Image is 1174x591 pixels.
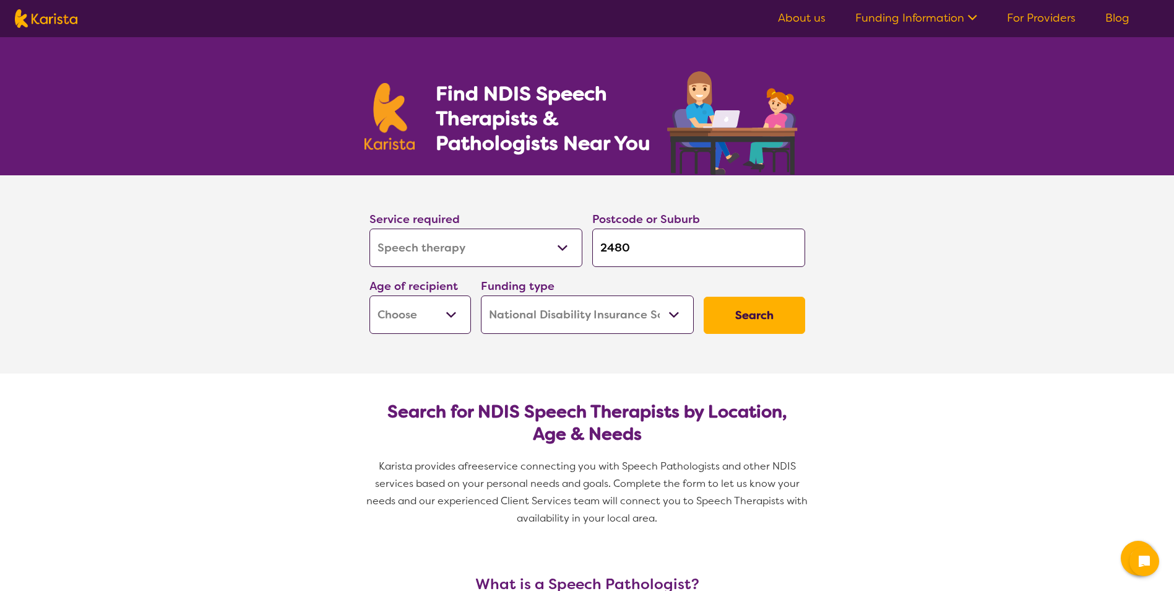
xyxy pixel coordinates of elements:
span: service connecting you with Speech Pathologists and other NDIS services based on your personal ne... [366,460,810,525]
a: Funding Information [855,11,977,25]
button: Channel Menu [1121,541,1155,576]
span: free [464,460,484,473]
label: Service required [369,212,460,227]
input: Type [592,229,805,267]
span: Karista provides a [379,460,464,473]
label: Postcode or Suburb [592,212,700,227]
img: Karista logo [365,83,415,150]
a: For Providers [1007,11,1076,25]
label: Funding type [481,279,555,294]
a: About us [778,11,826,25]
img: speech-therapy [657,67,810,175]
h1: Find NDIS Speech Therapists & Pathologists Near You [436,81,665,155]
img: Karista logo [15,9,77,28]
label: Age of recipient [369,279,458,294]
a: Blog [1105,11,1129,25]
h2: Search for NDIS Speech Therapists by Location, Age & Needs [379,401,795,445]
button: Search [704,297,805,334]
